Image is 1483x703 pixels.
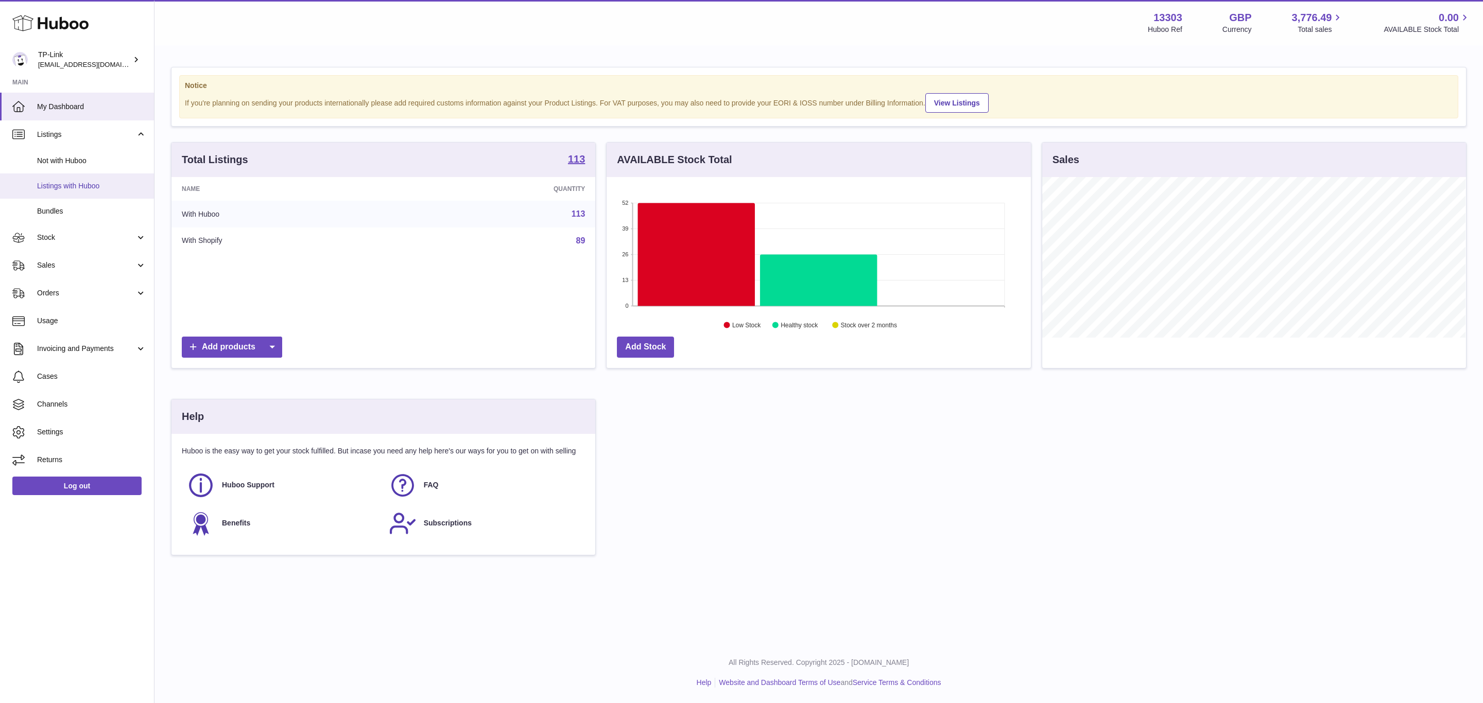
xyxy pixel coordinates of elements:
[187,509,378,537] a: Benefits
[400,177,595,201] th: Quantity
[1148,25,1182,34] div: Huboo Ref
[38,60,151,68] span: [EMAIL_ADDRESS][DOMAIN_NAME]
[182,446,585,456] p: Huboo is the easy way to get your stock fulfilled. But incase you need any help here's our ways f...
[424,480,439,490] span: FAQ
[182,153,248,167] h3: Total Listings
[424,518,472,528] span: Subscriptions
[185,81,1453,91] strong: Notice
[623,225,629,232] text: 39
[38,50,131,69] div: TP-Link
[623,277,629,283] text: 13
[617,337,674,358] a: Add Stock
[185,92,1453,113] div: If you're planning on sending your products internationally please add required customs informati...
[841,322,897,329] text: Stock over 2 months
[37,399,146,409] span: Channels
[182,337,282,358] a: Add products
[719,678,840,687] a: Website and Dashboard Terms of Use
[925,93,989,113] a: View Listings
[389,471,580,499] a: FAQ
[37,316,146,326] span: Usage
[37,344,135,354] span: Invoicing and Payments
[568,154,585,164] strong: 113
[623,251,629,257] text: 26
[623,200,629,206] text: 52
[12,477,142,495] a: Log out
[37,233,135,242] span: Stock
[389,509,580,537] a: Subscriptions
[1292,11,1332,25] span: 3,776.49
[1292,11,1344,34] a: 3,776.49 Total sales
[781,322,819,329] text: Healthy stock
[171,177,400,201] th: Name
[576,236,585,245] a: 89
[37,206,146,216] span: Bundles
[1153,11,1182,25] strong: 13303
[1384,25,1471,34] span: AVAILABLE Stock Total
[568,154,585,166] a: 113
[37,181,146,191] span: Listings with Huboo
[572,209,585,218] a: 113
[37,156,146,166] span: Not with Huboo
[37,455,146,465] span: Returns
[171,227,400,254] td: With Shopify
[1439,11,1459,25] span: 0.00
[1384,11,1471,34] a: 0.00 AVAILABLE Stock Total
[37,288,135,298] span: Orders
[222,518,250,528] span: Benefits
[1298,25,1343,34] span: Total sales
[617,153,732,167] h3: AVAILABLE Stock Total
[37,130,135,139] span: Listings
[697,678,712,687] a: Help
[182,410,204,424] h3: Help
[163,658,1475,667] p: All Rights Reserved. Copyright 2025 - [DOMAIN_NAME]
[715,678,941,688] li: and
[853,678,941,687] a: Service Terms & Conditions
[1222,25,1252,34] div: Currency
[37,260,135,270] span: Sales
[626,303,629,309] text: 0
[1053,153,1079,167] h3: Sales
[187,471,378,499] a: Huboo Support
[37,372,146,381] span: Cases
[12,52,28,67] img: internalAdmin-13303@internal.huboo.com
[37,427,146,437] span: Settings
[222,480,274,490] span: Huboo Support
[1229,11,1251,25] strong: GBP
[37,102,146,112] span: My Dashboard
[171,201,400,227] td: With Huboo
[732,322,761,329] text: Low Stock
